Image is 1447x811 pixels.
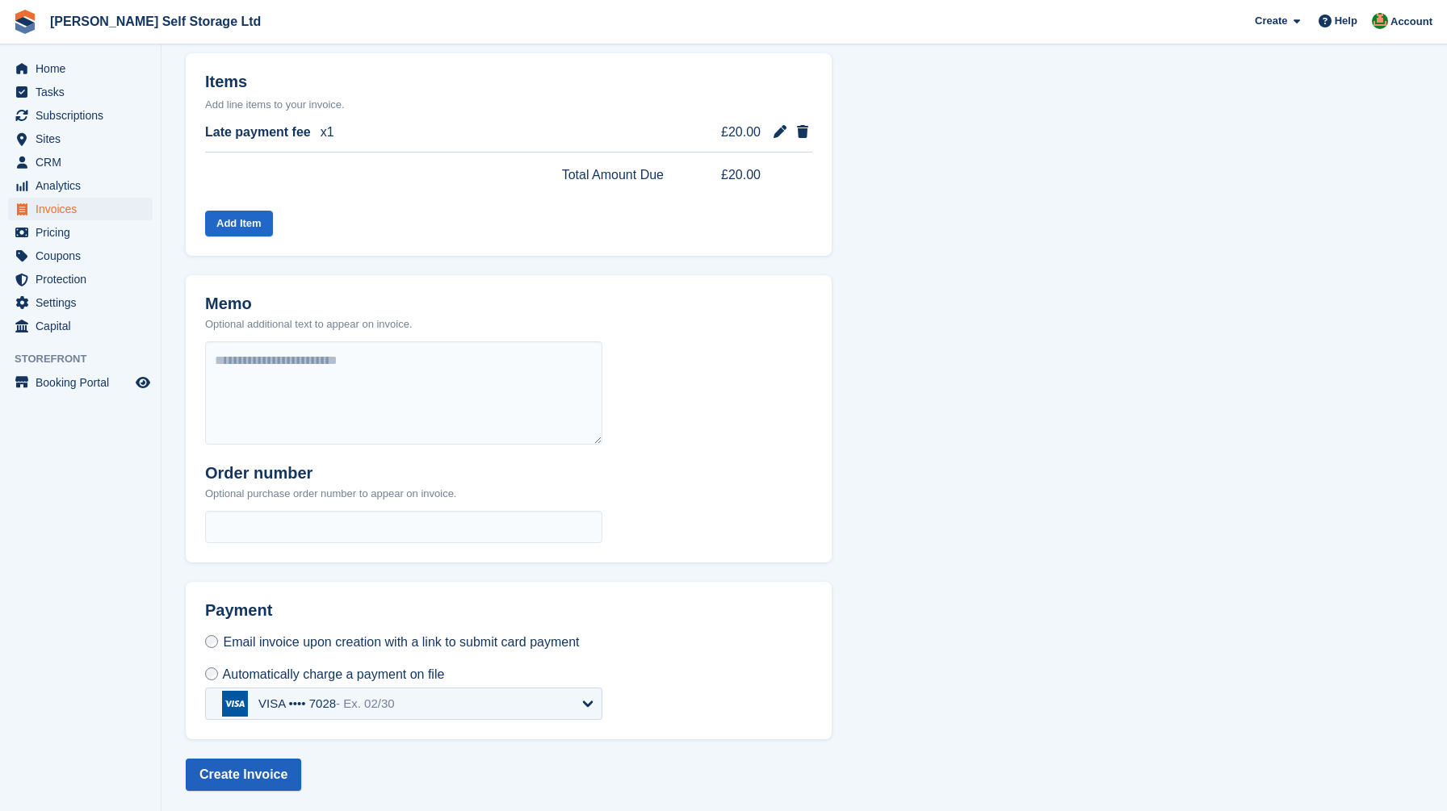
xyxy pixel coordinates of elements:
span: Booking Portal [36,371,132,394]
span: Invoices [36,198,132,220]
a: menu [8,174,153,197]
span: Email invoice upon creation with a link to submit card payment [223,635,579,649]
span: Capital [36,315,132,337]
span: Settings [36,291,132,314]
span: - Ex. 02/30 [336,696,395,710]
a: menu [8,128,153,150]
h2: Items [205,73,812,94]
p: Optional additional text to appear on invoice. [205,316,413,332]
a: menu [8,151,153,173]
span: Account [1390,14,1432,30]
div: VISA •••• 7028 [258,696,395,711]
a: menu [8,198,153,220]
a: menu [8,57,153,80]
span: Sites [36,128,132,150]
span: Automatically charge a payment on file [223,667,445,681]
a: menu [8,268,153,291]
button: Add Item [205,211,273,237]
input: Automatically charge a payment on file [205,667,218,680]
span: Analytics [36,174,132,197]
a: [PERSON_NAME] Self Storage Ltd [44,8,267,35]
span: £20.00 [699,165,761,185]
button: Create Invoice [186,759,301,791]
span: Storefront [15,351,161,367]
span: Subscriptions [36,104,132,127]
p: Add line items to your invoice. [205,97,812,113]
span: £20.00 [699,123,761,142]
a: Preview store [133,373,153,392]
img: visa-b694ef4212b07b5f47965f94a99afb91c8fa3d2577008b26e631fad0fb21120b.svg [222,691,248,717]
span: Create [1255,13,1287,29]
h2: Payment [205,601,602,633]
a: menu [8,221,153,244]
span: Tasks [36,81,132,103]
span: Protection [36,268,132,291]
a: menu [8,81,153,103]
a: menu [8,291,153,314]
a: menu [8,104,153,127]
span: Help [1335,13,1357,29]
span: CRM [36,151,132,173]
span: Coupons [36,245,132,267]
span: x1 [321,123,334,142]
a: menu [8,315,153,337]
a: menu [8,371,153,394]
h2: Memo [205,295,413,313]
span: Pricing [36,221,132,244]
img: stora-icon-8386f47178a22dfd0bd8f6a31ec36ba5ce8667c1dd55bd0f319d3a0aa187defe.svg [13,10,37,34]
img: Joshua Wild [1372,13,1388,29]
p: Optional purchase order number to appear on invoice. [205,486,456,502]
span: Home [36,57,132,80]
span: Total Amount Due [562,165,664,185]
span: Late payment fee [205,123,311,142]
h2: Order number [205,464,456,483]
input: Email invoice upon creation with a link to submit card payment [205,635,218,648]
a: menu [8,245,153,267]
